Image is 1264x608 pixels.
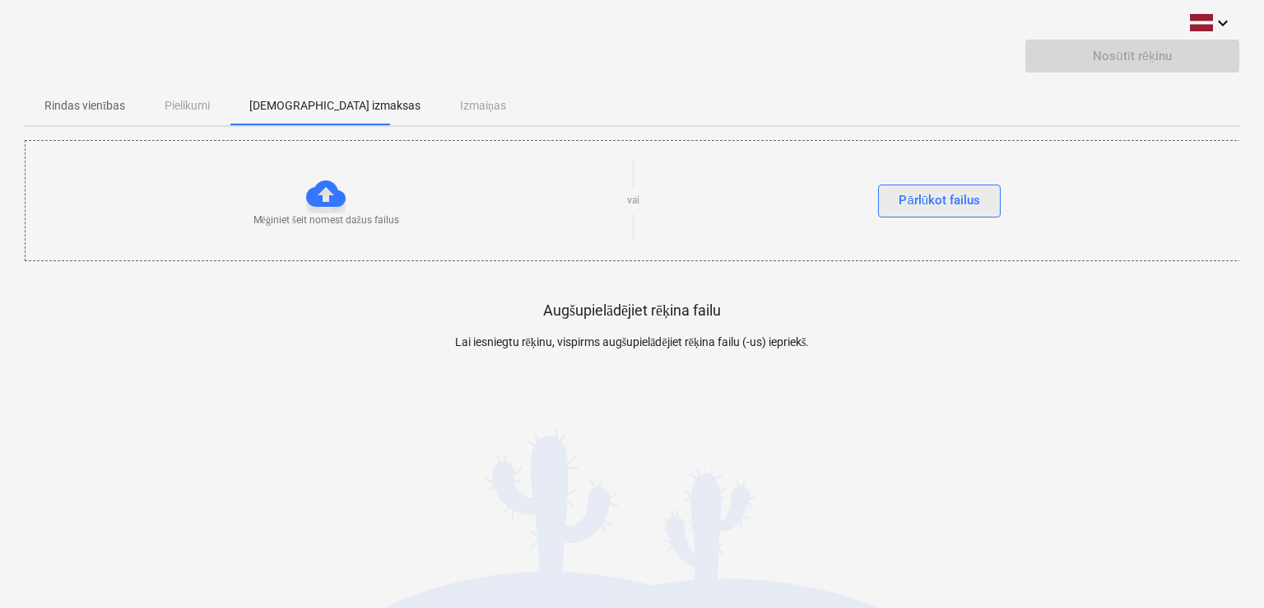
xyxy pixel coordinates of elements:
[328,334,936,351] p: Lai iesniegtu rēķinu, vispirms augšupielādējiet rēķina failu (-us) iepriekš.
[627,194,639,208] p: vai
[249,97,421,115] p: [DEMOGRAPHIC_DATA] izmaksas
[25,140,1241,261] div: Mēģiniet šeit nomest dažus failusvaiPārlūkot failus
[878,185,1001,217] button: Pārlūkot failus
[253,213,399,227] p: Mēģiniet šeit nomest dažus failus
[44,97,125,115] p: Rindas vienības
[1213,13,1233,33] i: keyboard_arrow_down
[543,301,721,320] p: Augšupielādējiet rēķina failu
[899,189,980,211] div: Pārlūkot failus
